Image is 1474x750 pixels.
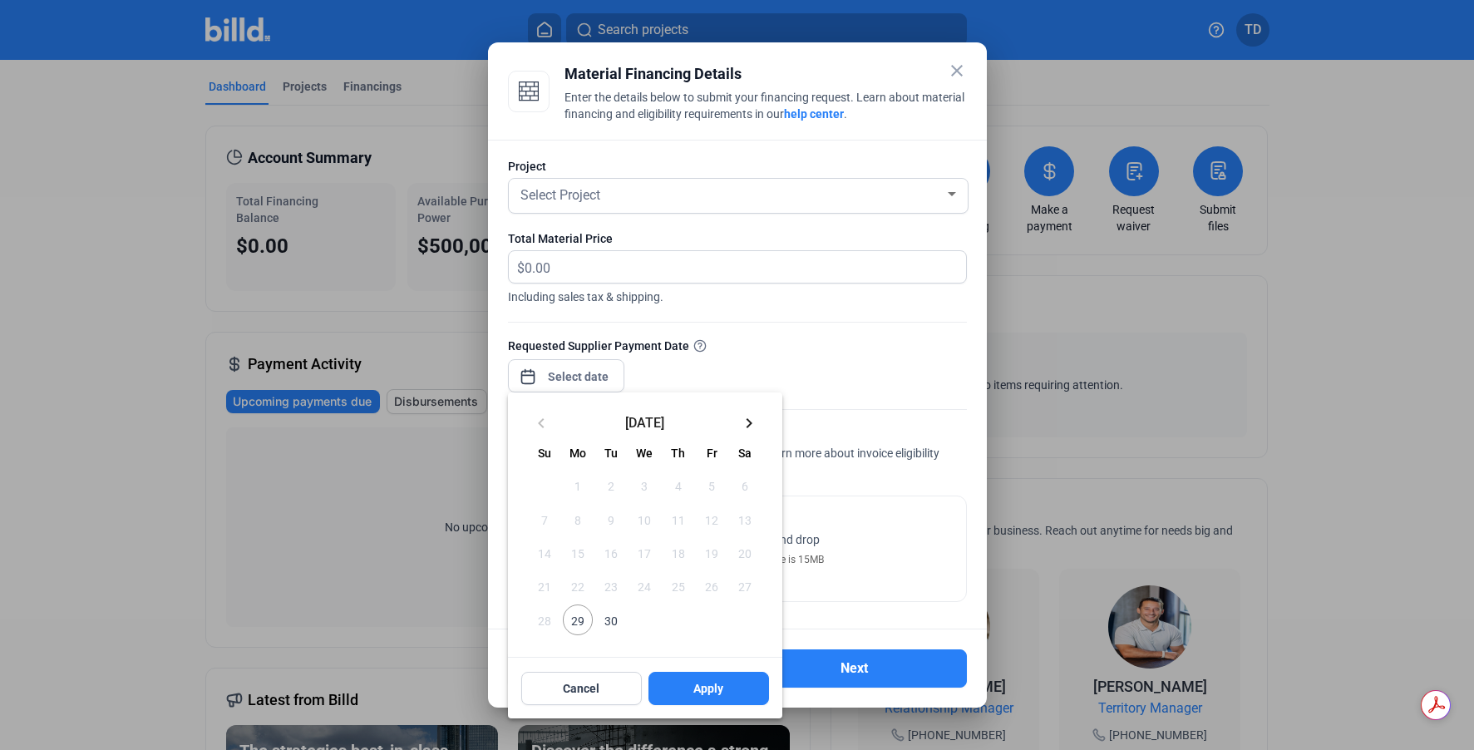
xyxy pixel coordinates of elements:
button: September 12, 2025 [695,503,728,536]
span: 20 [730,538,760,568]
button: September 28, 2025 [528,603,561,636]
button: September 30, 2025 [594,603,628,636]
button: September 3, 2025 [628,469,661,502]
span: Th [671,447,685,460]
span: 21 [530,571,560,601]
button: September 27, 2025 [728,570,762,603]
span: 14 [530,538,560,568]
span: 9 [596,505,626,535]
mat-icon: keyboard_arrow_right [739,413,759,433]
span: 5 [697,471,727,501]
span: 2 [596,471,626,501]
span: 16 [596,538,626,568]
span: 15 [563,538,593,568]
span: 4 [663,471,693,501]
button: September 8, 2025 [561,503,594,536]
span: 7 [530,505,560,535]
button: September 7, 2025 [528,503,561,536]
button: September 18, 2025 [662,536,695,570]
button: September 21, 2025 [528,570,561,603]
span: 13 [730,505,760,535]
button: September 2, 2025 [594,469,628,502]
span: 28 [530,604,560,634]
button: September 15, 2025 [561,536,594,570]
button: September 14, 2025 [528,536,561,570]
span: 11 [663,505,693,535]
button: September 29, 2025 [561,603,594,636]
span: 27 [730,571,760,601]
button: September 4, 2025 [662,469,695,502]
span: 3 [629,471,659,501]
button: September 17, 2025 [628,536,661,570]
button: September 24, 2025 [628,570,661,603]
span: 25 [663,571,693,601]
button: September 5, 2025 [695,469,728,502]
span: 18 [663,538,693,568]
span: 6 [730,471,760,501]
span: 19 [697,538,727,568]
button: September 6, 2025 [728,469,762,502]
span: 10 [629,505,659,535]
button: Cancel [521,672,642,705]
button: September 13, 2025 [728,503,762,536]
button: September 10, 2025 [628,503,661,536]
button: Apply [648,672,769,705]
span: Su [538,447,551,460]
span: 24 [629,571,659,601]
span: 30 [596,604,626,634]
button: September 25, 2025 [662,570,695,603]
button: September 16, 2025 [594,536,628,570]
span: 17 [629,538,659,568]
button: September 19, 2025 [695,536,728,570]
span: 26 [697,571,727,601]
button: September 23, 2025 [594,570,628,603]
span: Tu [604,447,618,460]
button: September 9, 2025 [594,503,628,536]
span: 1 [563,471,593,501]
span: Cancel [563,680,599,697]
span: 29 [563,604,593,634]
span: Apply [693,680,723,697]
span: 23 [596,571,626,601]
span: 12 [697,505,727,535]
button: September 22, 2025 [561,570,594,603]
button: September 20, 2025 [728,536,762,570]
button: September 11, 2025 [662,503,695,536]
mat-icon: keyboard_arrow_left [531,413,551,433]
span: 22 [563,571,593,601]
span: Mo [569,447,586,460]
span: We [636,447,653,460]
button: September 1, 2025 [561,469,594,502]
span: Sa [738,447,752,460]
span: Fr [707,447,717,460]
button: September 26, 2025 [695,570,728,603]
span: 8 [563,505,593,535]
span: [DATE] [558,415,732,428]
